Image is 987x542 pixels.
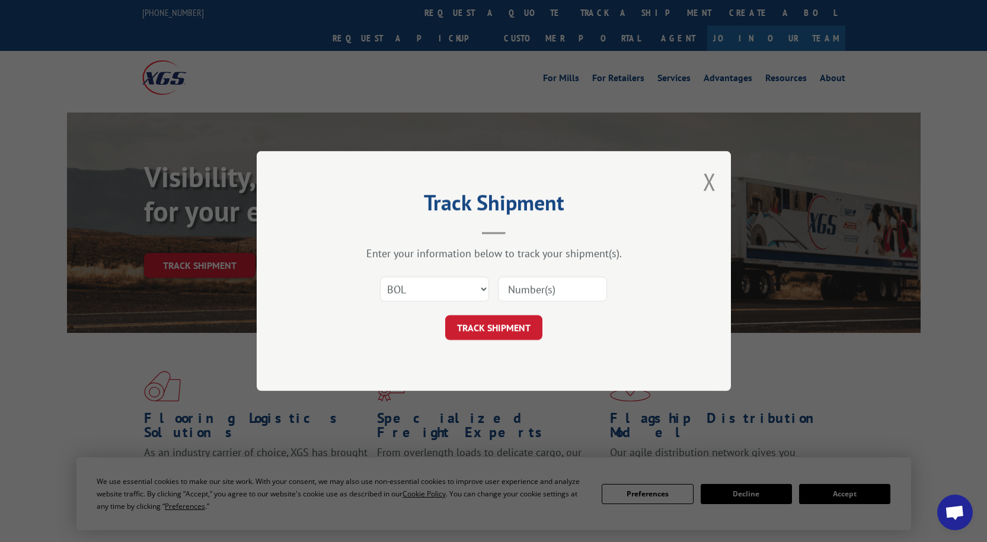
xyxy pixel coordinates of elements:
button: TRACK SHIPMENT [445,315,542,340]
input: Number(s) [498,277,607,302]
h2: Track Shipment [316,194,672,217]
div: Open chat [937,495,973,530]
button: Close modal [703,166,716,197]
div: Enter your information below to track your shipment(s). [316,246,672,260]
